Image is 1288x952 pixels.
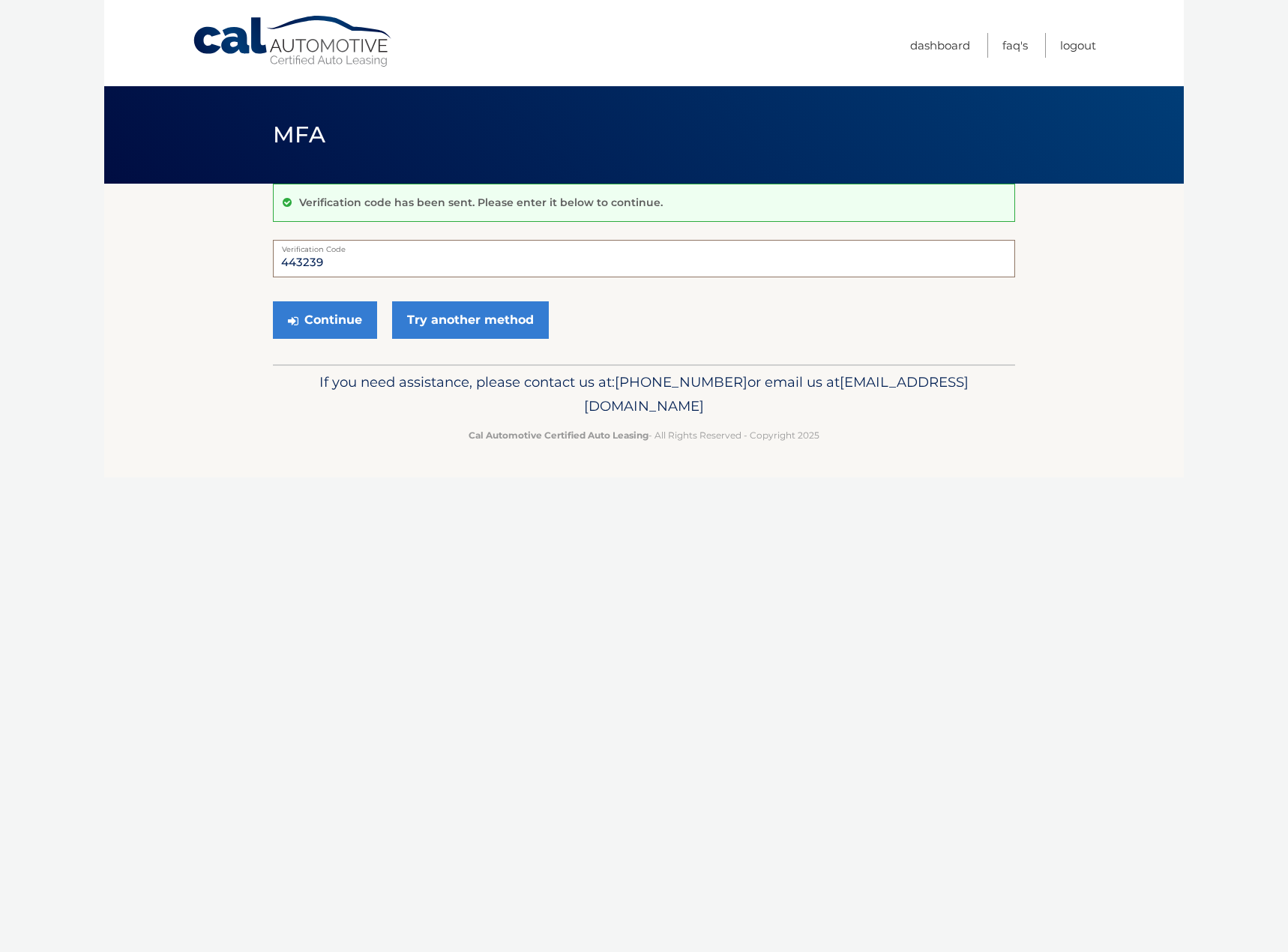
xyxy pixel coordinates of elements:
[299,196,663,209] p: Verification code has been sent. Please enter it below to continue.
[1060,33,1096,58] a: Logout
[910,33,970,58] a: Dashboard
[273,301,377,339] button: Continue
[273,240,1015,252] label: Verification Code
[283,370,1005,418] p: If you need assistance, please contact us at: or email us at
[192,15,394,68] a: Cal Automotive
[584,373,969,415] span: [EMAIL_ADDRESS][DOMAIN_NAME]
[1002,33,1028,58] a: FAQ's
[283,427,1005,443] p: - All Rights Reserved - Copyright 2025
[273,121,325,148] span: MFA
[469,430,648,441] strong: Cal Automotive Certified Auto Leasing
[273,240,1015,277] input: Verification Code
[392,301,549,339] a: Try another method
[615,373,747,391] span: [PHONE_NUMBER]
